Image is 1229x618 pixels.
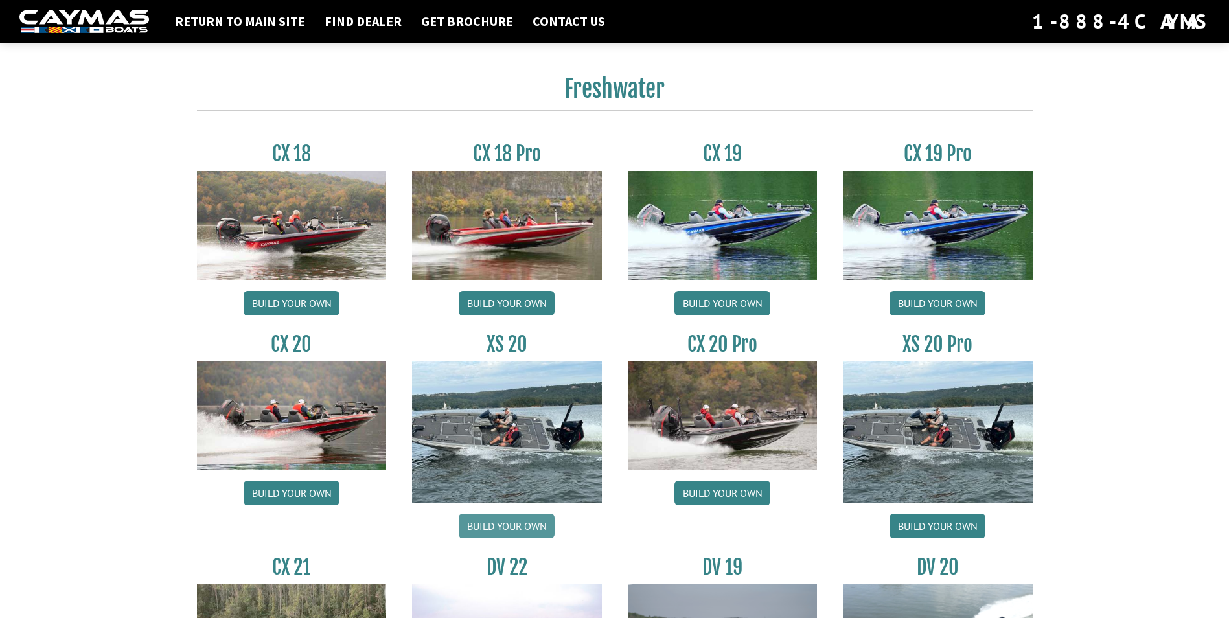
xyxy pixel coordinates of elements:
[628,142,818,166] h3: CX 19
[168,13,312,30] a: Return to main site
[197,171,387,280] img: CX-18S_thumbnail.jpg
[412,332,602,356] h3: XS 20
[843,142,1033,166] h3: CX 19 Pro
[197,332,387,356] h3: CX 20
[459,514,555,538] a: Build your own
[412,361,602,503] img: XS_20_resized.jpg
[459,291,555,315] a: Build your own
[674,291,770,315] a: Build your own
[244,291,339,315] a: Build your own
[412,142,602,166] h3: CX 18 Pro
[412,171,602,280] img: CX-18SS_thumbnail.jpg
[890,291,985,315] a: Build your own
[197,555,387,579] h3: CX 21
[415,13,520,30] a: Get Brochure
[318,13,408,30] a: Find Dealer
[628,361,818,470] img: CX-20Pro_thumbnail.jpg
[1032,7,1210,36] div: 1-888-4CAYMAS
[674,481,770,505] a: Build your own
[628,171,818,280] img: CX19_thumbnail.jpg
[890,514,985,538] a: Build your own
[197,361,387,470] img: CX-20_thumbnail.jpg
[197,74,1033,111] h2: Freshwater
[526,13,612,30] a: Contact Us
[843,555,1033,579] h3: DV 20
[628,555,818,579] h3: DV 19
[843,171,1033,280] img: CX19_thumbnail.jpg
[628,332,818,356] h3: CX 20 Pro
[843,332,1033,356] h3: XS 20 Pro
[843,361,1033,503] img: XS_20_resized.jpg
[244,481,339,505] a: Build your own
[197,142,387,166] h3: CX 18
[19,10,149,34] img: white-logo-c9c8dbefe5ff5ceceb0f0178aa75bf4bb51f6bca0971e226c86eb53dfe498488.png
[412,555,602,579] h3: DV 22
